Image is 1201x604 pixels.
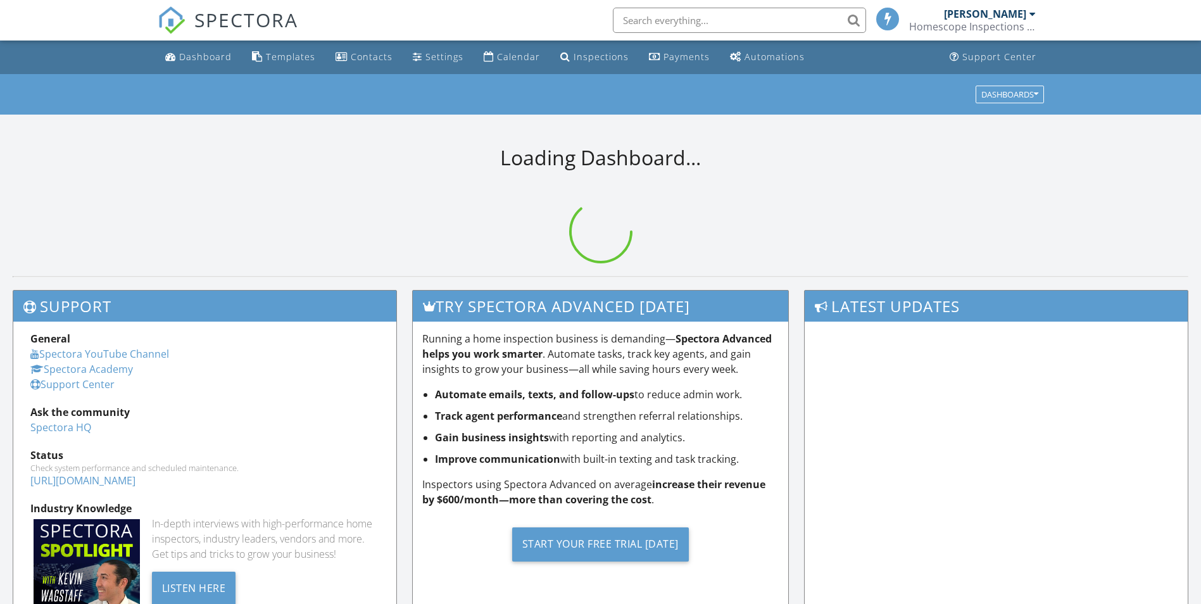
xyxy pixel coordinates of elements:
[909,20,1036,33] div: Homescope Inspections Inc.
[422,331,779,377] p: Running a home inspection business is demanding— . Automate tasks, track key agents, and gain ins...
[152,516,379,562] div: In-depth interviews with high-performance home inspectors, industry leaders, vendors and more. Ge...
[194,6,298,33] span: SPECTORA
[30,347,169,361] a: Spectora YouTube Channel
[30,332,70,346] strong: General
[422,477,779,507] p: Inspectors using Spectora Advanced on average .
[962,51,1036,63] div: Support Center
[435,387,779,402] li: to reduce admin work.
[422,477,765,506] strong: increase their revenue by $600/month—more than covering the cost
[435,431,549,444] strong: Gain business insights
[158,17,298,44] a: SPECTORA
[574,51,629,63] div: Inspections
[425,51,463,63] div: Settings
[422,332,772,361] strong: Spectora Advanced helps you work smarter
[247,46,320,69] a: Templates
[479,46,545,69] a: Calendar
[497,51,540,63] div: Calendar
[30,362,133,376] a: Spectora Academy
[266,51,315,63] div: Templates
[408,46,468,69] a: Settings
[30,405,379,420] div: Ask the community
[435,408,779,424] li: and strengthen referral relationships.
[435,387,634,401] strong: Automate emails, texts, and follow-ups
[330,46,398,69] a: Contacts
[555,46,634,69] a: Inspections
[725,46,810,69] a: Automations (Basic)
[30,420,91,434] a: Spectora HQ
[805,291,1188,322] h3: Latest Updates
[663,51,710,63] div: Payments
[435,409,562,423] strong: Track agent performance
[13,291,396,322] h3: Support
[179,51,232,63] div: Dashboard
[745,51,805,63] div: Automations
[981,90,1038,99] div: Dashboards
[945,46,1041,69] a: Support Center
[644,46,715,69] a: Payments
[613,8,866,33] input: Search everything...
[422,517,779,571] a: Start Your Free Trial [DATE]
[158,6,185,34] img: The Best Home Inspection Software - Spectora
[435,452,560,466] strong: Improve communication
[30,474,135,488] a: [URL][DOMAIN_NAME]
[152,581,236,595] a: Listen Here
[30,501,379,516] div: Industry Knowledge
[413,291,788,322] h3: Try spectora advanced [DATE]
[351,51,393,63] div: Contacts
[435,451,779,467] li: with built-in texting and task tracking.
[512,527,689,562] div: Start Your Free Trial [DATE]
[30,377,115,391] a: Support Center
[30,448,379,463] div: Status
[435,430,779,445] li: with reporting and analytics.
[944,8,1026,20] div: [PERSON_NAME]
[160,46,237,69] a: Dashboard
[30,463,379,473] div: Check system performance and scheduled maintenance.
[976,85,1044,103] button: Dashboards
